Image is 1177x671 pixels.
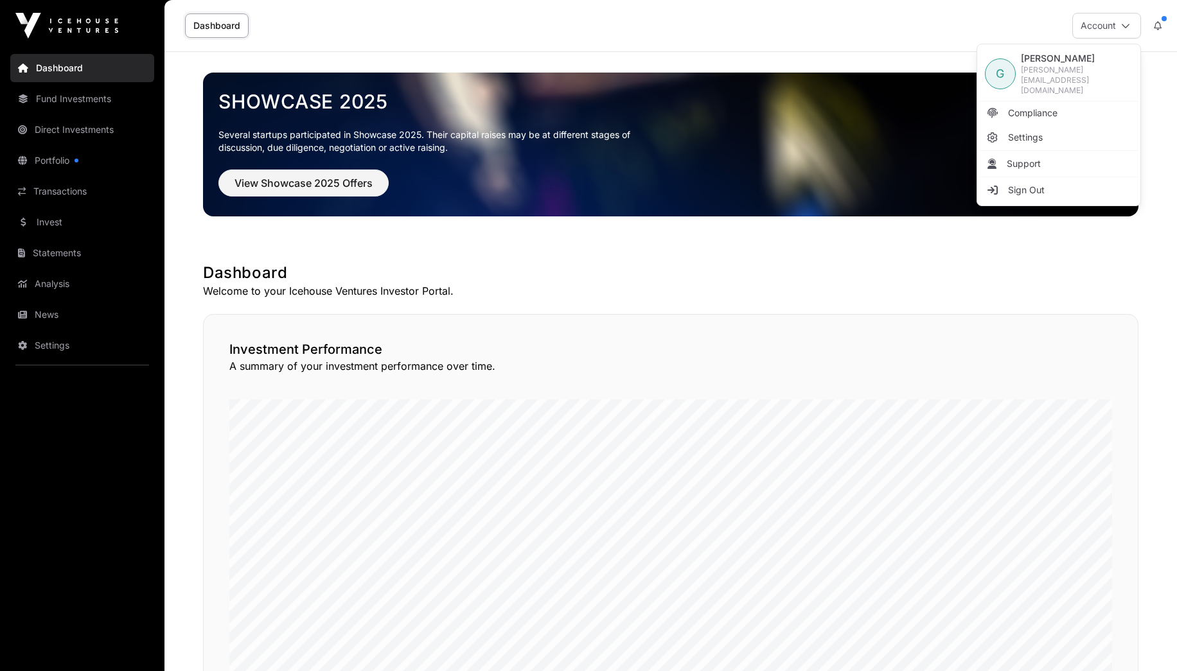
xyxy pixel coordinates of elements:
a: Invest [10,208,154,236]
p: Several startups participated in Showcase 2025. Their capital raises may be at different stages o... [218,128,650,154]
a: Dashboard [185,13,249,38]
a: News [10,301,154,329]
span: View Showcase 2025 Offers [235,175,373,191]
a: Direct Investments [10,116,154,144]
a: Portfolio [10,146,154,175]
a: Settings [980,126,1138,149]
p: Welcome to your Icehouse Ventures Investor Portal. [203,283,1138,299]
a: Compliance [980,101,1138,125]
li: Support [980,152,1138,175]
span: Settings [1008,131,1043,144]
span: [PERSON_NAME] [1021,52,1133,65]
span: Compliance [1008,107,1058,119]
a: Statements [10,239,154,267]
span: Support [1007,157,1041,170]
a: Dashboard [10,54,154,82]
img: Showcase 2025 [203,73,1138,216]
h2: Investment Performance [229,340,1112,358]
a: Analysis [10,270,154,298]
span: Sign Out [1008,184,1045,196]
a: View Showcase 2025 Offers [218,182,389,195]
h1: Dashboard [203,263,1138,283]
a: Settings [10,331,154,360]
iframe: Chat Widget [1113,609,1177,671]
p: A summary of your investment performance over time. [229,358,1112,374]
span: G [996,65,1004,83]
a: Fund Investments [10,85,154,113]
span: [PERSON_NAME][EMAIL_ADDRESS][DOMAIN_NAME] [1021,65,1133,96]
li: Sign Out [980,179,1138,202]
a: Transactions [10,177,154,205]
img: Icehouse Ventures Logo [15,13,118,39]
button: View Showcase 2025 Offers [218,170,389,196]
button: Account [1072,13,1141,39]
a: Showcase 2025 [218,90,1123,113]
